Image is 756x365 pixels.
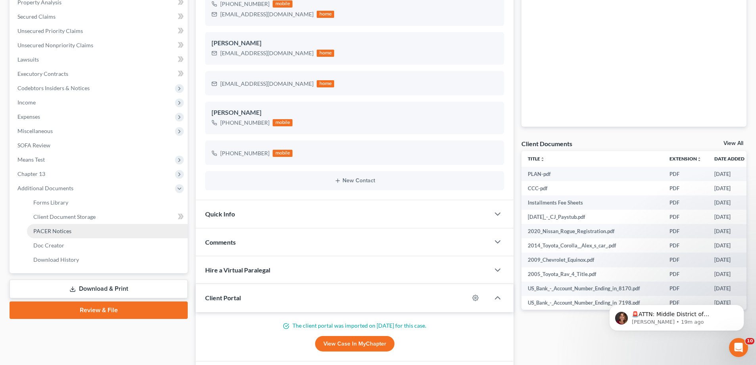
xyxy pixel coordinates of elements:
div: home [317,11,334,18]
div: Client Documents [521,139,572,148]
span: Download History [33,256,79,263]
span: Doc Creator [33,242,64,249]
td: PDF [663,210,708,224]
span: Expenses [17,113,40,120]
td: PDF [663,253,708,267]
a: Executory Contracts [11,67,188,81]
div: [PHONE_NUMBER] [220,119,269,127]
a: Forms Library [27,195,188,210]
div: home [317,80,334,87]
td: 2014_Toyota_Corolla__Alex_s_car_.pdf [521,238,663,253]
a: View All [723,141,743,146]
a: Download & Print [10,280,188,298]
a: Secured Claims [11,10,188,24]
span: Forms Library [33,199,68,206]
td: 2020_Nissan_Rogue_Registration.pdf [521,224,663,238]
span: Additional Documents [17,185,73,191]
span: Executory Contracts [17,70,68,77]
td: PLAN-pdf [521,167,663,181]
div: home [317,50,334,57]
td: PDF [663,224,708,238]
td: 2005_Toyota_Rav_4_Title.pdf [521,267,663,282]
a: Doc Creator [27,238,188,253]
span: Income [17,99,36,106]
td: PDF [663,267,708,282]
div: [EMAIL_ADDRESS][DOMAIN_NAME] [220,49,314,57]
iframe: Intercom live chat [729,338,748,357]
span: Quick Info [205,210,235,218]
td: PDF [663,282,708,296]
i: unfold_more [540,157,545,162]
i: expand_more [745,157,750,162]
button: New Contact [212,178,498,184]
a: Unsecured Nonpriority Claims [11,38,188,52]
a: Lawsuits [11,52,188,67]
td: PDF [663,238,708,253]
a: View Case in MyChapter [315,336,394,352]
div: [PERSON_NAME] [212,39,498,48]
a: Review & File [10,301,188,319]
td: 2009_Chevrolet_Equinox.pdf [521,253,663,267]
span: Comments [205,238,236,246]
td: PDF [663,195,708,210]
a: Titleunfold_more [528,156,545,162]
span: Miscellaneous [17,127,53,134]
span: Secured Claims [17,13,56,20]
span: SOFA Review [17,142,50,149]
span: Codebtors Insiders & Notices [17,85,90,91]
span: Lawsuits [17,56,39,63]
span: Unsecured Nonpriority Claims [17,42,93,48]
a: Extensionunfold_more [669,156,702,162]
div: [PHONE_NUMBER] [220,149,269,157]
a: PACER Notices [27,224,188,238]
td: US_Bank_-_Account_Number_Ending_in_8170.pdf [521,282,663,296]
div: mobile [273,119,292,126]
td: CCC-pdf [521,181,663,195]
span: Chapter 13 [17,170,45,177]
div: mobile [273,150,292,157]
p: The client portal was imported on [DATE] for this case. [205,322,504,330]
div: [EMAIL_ADDRESS][DOMAIN_NAME] [220,80,314,88]
span: Client Document Storage [33,213,96,220]
div: [PERSON_NAME] [212,108,498,118]
td: [DATE]_-_CJ_Paystub.pdf [521,210,663,224]
iframe: Intercom notifications message [597,288,756,344]
a: Client Document Storage [27,210,188,224]
a: Unsecured Priority Claims [11,24,188,38]
div: mobile [273,0,292,8]
span: Means Test [17,156,45,163]
td: PDF [663,181,708,195]
div: [EMAIL_ADDRESS][DOMAIN_NAME] [220,10,314,18]
a: Date Added expand_more [714,156,750,162]
td: Installments Fee Sheets [521,195,663,210]
span: Client Portal [205,294,241,301]
td: US_Bank_-_Account_Number_Ending_in_7198.pdf [521,296,663,310]
a: SOFA Review [11,138,188,153]
span: 10 [745,338,754,344]
span: Hire a Virtual Paralegal [205,266,270,274]
td: PDF [663,167,708,181]
a: Download History [27,253,188,267]
span: Unsecured Priority Claims [17,27,83,34]
i: unfold_more [697,157,702,162]
span: PACER Notices [33,228,71,234]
